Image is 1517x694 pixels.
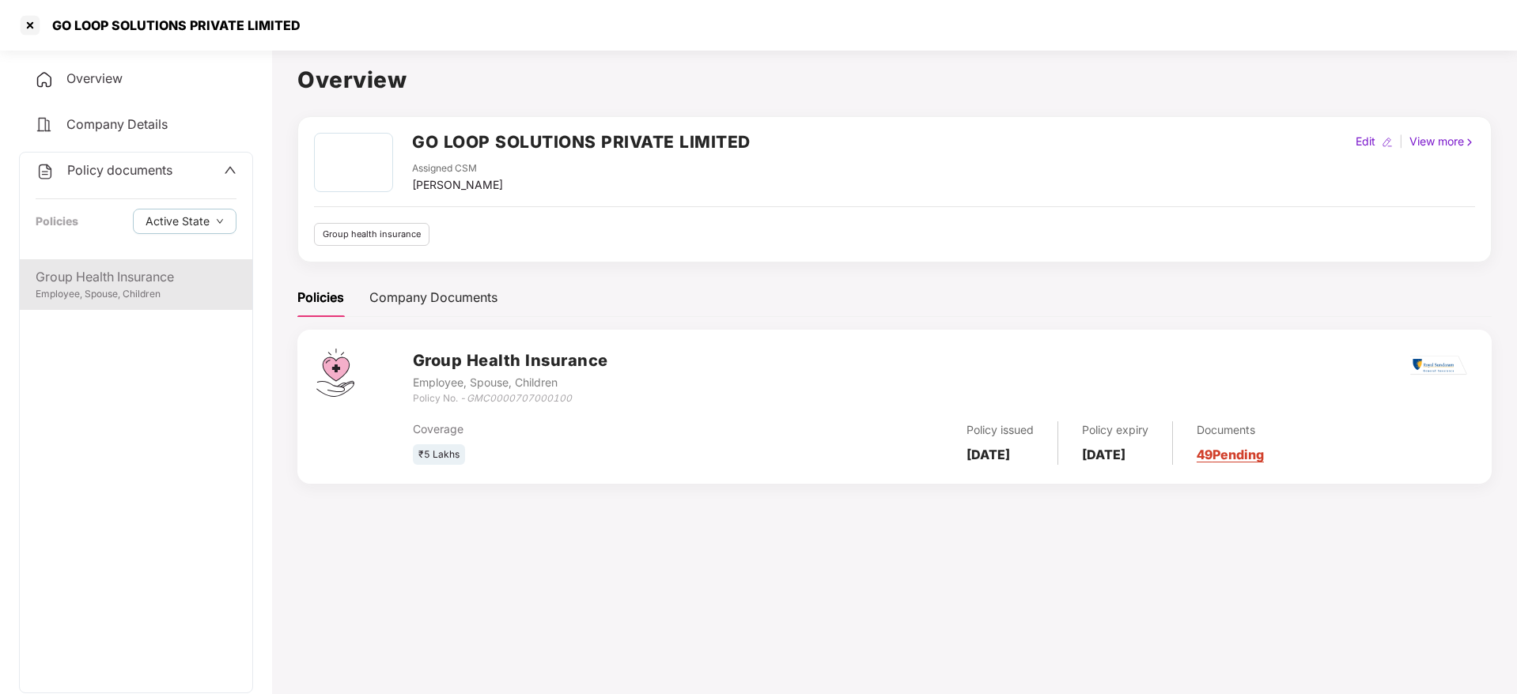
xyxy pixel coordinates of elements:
[36,213,78,230] div: Policies
[1082,421,1148,439] div: Policy expiry
[967,447,1010,462] b: [DATE]
[36,287,236,302] div: Employee, Spouse, Children
[1406,133,1478,150] div: View more
[1352,133,1379,150] div: Edit
[67,162,172,178] span: Policy documents
[133,209,236,234] button: Active Statedown
[413,391,608,406] div: Policy No. -
[297,288,344,307] div: Policies
[413,374,608,391] div: Employee, Spouse, Children
[413,444,465,466] div: ₹5 Lakhs
[369,288,497,307] div: Company Documents
[1396,133,1406,150] div: |
[1082,447,1125,462] b: [DATE]
[66,116,168,132] span: Company Details
[412,129,751,155] h2: GO LOOP SOLUTIONS PRIVATE LIMITED
[297,62,1492,97] h1: Overview
[43,17,301,33] div: GO LOOP SOLUTIONS PRIVATE LIMITED
[467,392,572,404] i: GMC0000707000100
[1464,137,1475,148] img: rightIcon
[412,161,503,176] div: Assigned CSM
[413,349,608,373] h3: Group Health Insurance
[1197,421,1264,439] div: Documents
[1197,447,1264,462] a: 49 Pending
[36,162,55,181] img: svg+xml;base64,PHN2ZyB4bWxucz0iaHR0cDovL3d3dy53My5vcmcvMjAwMC9zdmciIHdpZHRoPSIyNCIgaGVpZ2h0PSIyNC...
[1382,137,1393,148] img: editIcon
[316,349,354,397] img: svg+xml;base64,PHN2ZyB4bWxucz0iaHR0cDovL3d3dy53My5vcmcvMjAwMC9zdmciIHdpZHRoPSI0Ny43MTQiIGhlaWdodD...
[35,70,54,89] img: svg+xml;base64,PHN2ZyB4bWxucz0iaHR0cDovL3d3dy53My5vcmcvMjAwMC9zdmciIHdpZHRoPSIyNCIgaGVpZ2h0PSIyNC...
[36,267,236,287] div: Group Health Insurance
[967,421,1034,439] div: Policy issued
[224,164,236,176] span: up
[1410,356,1467,375] img: rsi.png
[412,176,503,194] div: [PERSON_NAME]
[216,217,224,226] span: down
[413,421,766,438] div: Coverage
[314,223,429,246] div: Group health insurance
[146,213,210,230] span: Active State
[35,115,54,134] img: svg+xml;base64,PHN2ZyB4bWxucz0iaHR0cDovL3d3dy53My5vcmcvMjAwMC9zdmciIHdpZHRoPSIyNCIgaGVpZ2h0PSIyNC...
[66,70,123,86] span: Overview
